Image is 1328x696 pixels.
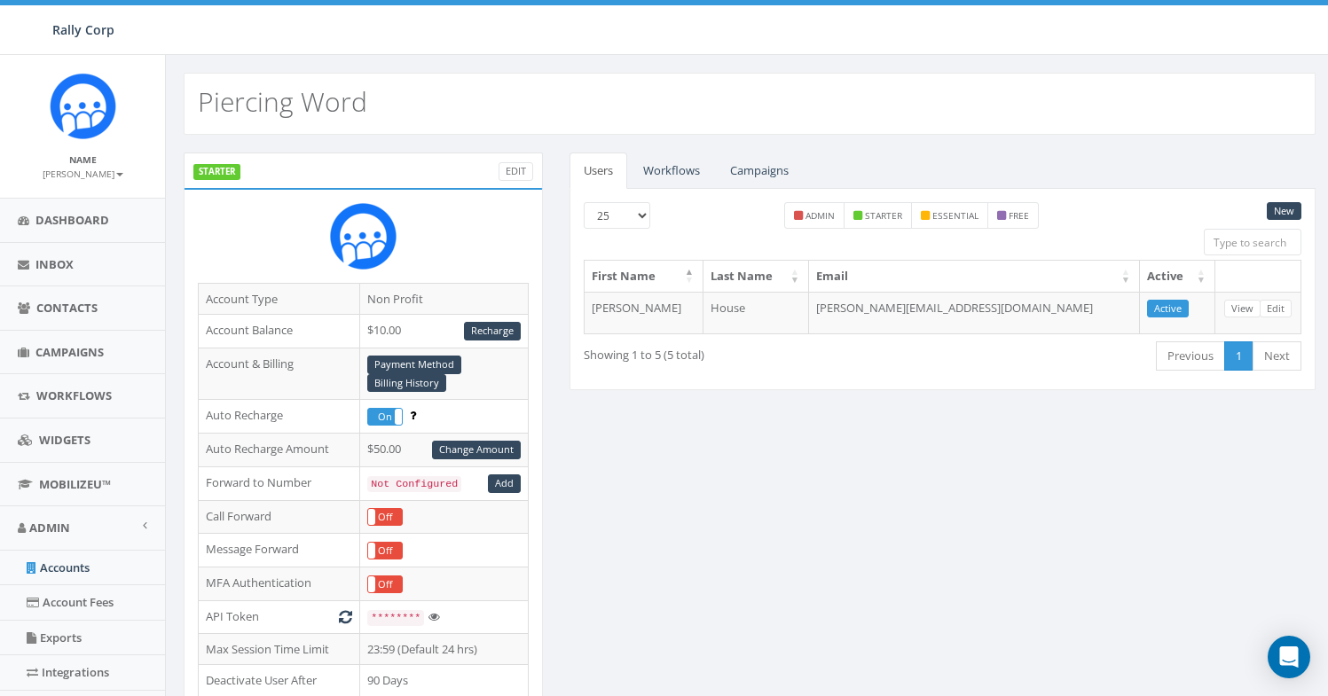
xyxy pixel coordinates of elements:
[368,543,402,559] label: Off
[703,292,809,334] td: House
[35,344,104,360] span: Campaigns
[367,356,461,374] a: Payment Method
[865,209,902,222] small: starter
[367,476,461,492] code: Not Configured
[39,476,111,492] span: MobilizeU™
[199,315,360,348] td: Account Balance
[199,348,360,400] td: Account & Billing
[193,164,240,180] label: STARTER
[199,633,360,665] td: Max Session Time Limit
[585,292,703,334] td: [PERSON_NAME]
[29,520,70,536] span: Admin
[464,322,521,340] a: Recharge
[198,87,367,116] h2: Piercing Word
[199,534,360,567] td: Message Forward
[43,165,123,181] a: [PERSON_NAME]
[50,73,116,139] img: Icon_1.png
[1268,636,1310,678] div: Open Intercom Messenger
[39,432,90,448] span: Widgets
[703,261,809,292] th: Last Name: activate to sort column ascending
[199,434,360,467] td: Auto Recharge Amount
[584,340,867,364] div: Showing 1 to 5 (5 total)
[368,409,402,426] label: On
[367,408,403,426] div: OnOff
[199,601,360,634] td: API Token
[410,407,416,423] span: Enable to prevent campaign failure.
[1260,300,1292,318] a: Edit
[360,434,529,467] td: $50.00
[809,292,1140,334] td: [PERSON_NAME][EMAIL_ADDRESS][DOMAIN_NAME]
[360,315,529,348] td: $10.00
[360,633,529,665] td: 23:59 (Default 24 hrs)
[35,256,74,272] span: Inbox
[69,153,97,166] small: Name
[570,152,627,189] a: Users
[1224,341,1253,371] a: 1
[360,283,529,315] td: Non Profit
[1009,209,1029,222] small: free
[36,387,112,403] span: Workflows
[1253,341,1301,371] a: Next
[199,466,360,500] td: Forward to Number
[330,203,397,270] img: Rally_Corp_Icon.png
[368,509,402,526] label: Off
[585,261,703,292] th: First Name: activate to sort column descending
[1267,202,1301,221] a: New
[199,400,360,434] td: Auto Recharge
[367,542,403,560] div: OnOff
[52,21,114,38] span: Rally Corp
[809,261,1140,292] th: Email: activate to sort column ascending
[367,508,403,527] div: OnOff
[499,162,533,181] a: Edit
[1140,261,1215,292] th: Active: activate to sort column ascending
[199,567,360,601] td: MFA Authentication
[805,209,835,222] small: admin
[932,209,978,222] small: essential
[199,283,360,315] td: Account Type
[199,500,360,534] td: Call Forward
[368,576,402,593] label: Off
[43,168,123,180] small: [PERSON_NAME]
[339,611,352,622] i: Generate New Token
[716,152,803,189] a: Campaigns
[1224,300,1261,318] a: View
[36,300,98,316] span: Contacts
[367,374,446,393] a: Billing History
[367,575,403,594] div: OnOff
[1204,229,1301,255] input: Type to search
[629,152,714,189] a: Workflows
[1147,300,1189,318] a: Active
[1156,341,1225,371] a: Previous
[488,474,521,493] a: Add
[432,441,521,459] a: Change Amount
[35,212,109,228] span: Dashboard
